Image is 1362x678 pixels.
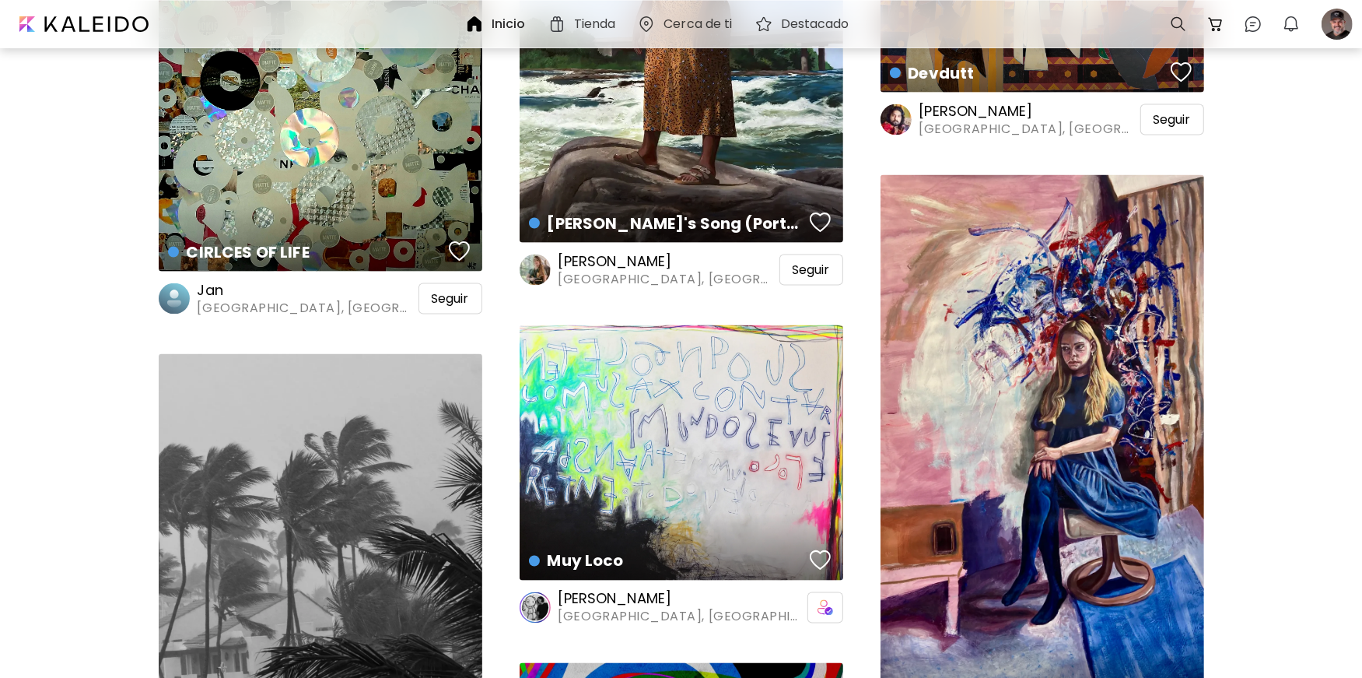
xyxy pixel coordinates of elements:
img: bellIcon [1282,15,1301,33]
h6: Inicio [492,18,526,30]
a: Cerca de ti [637,15,738,33]
h6: Tienda [574,18,616,30]
a: Tienda [548,15,622,33]
a: Destacado [755,15,856,33]
img: cart [1206,15,1225,33]
button: bellIcon [1278,11,1304,37]
a: Inicio [465,15,532,33]
h6: Cerca de ti [663,18,732,30]
h6: Destacado [781,18,849,30]
img: chatIcon [1244,15,1262,33]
